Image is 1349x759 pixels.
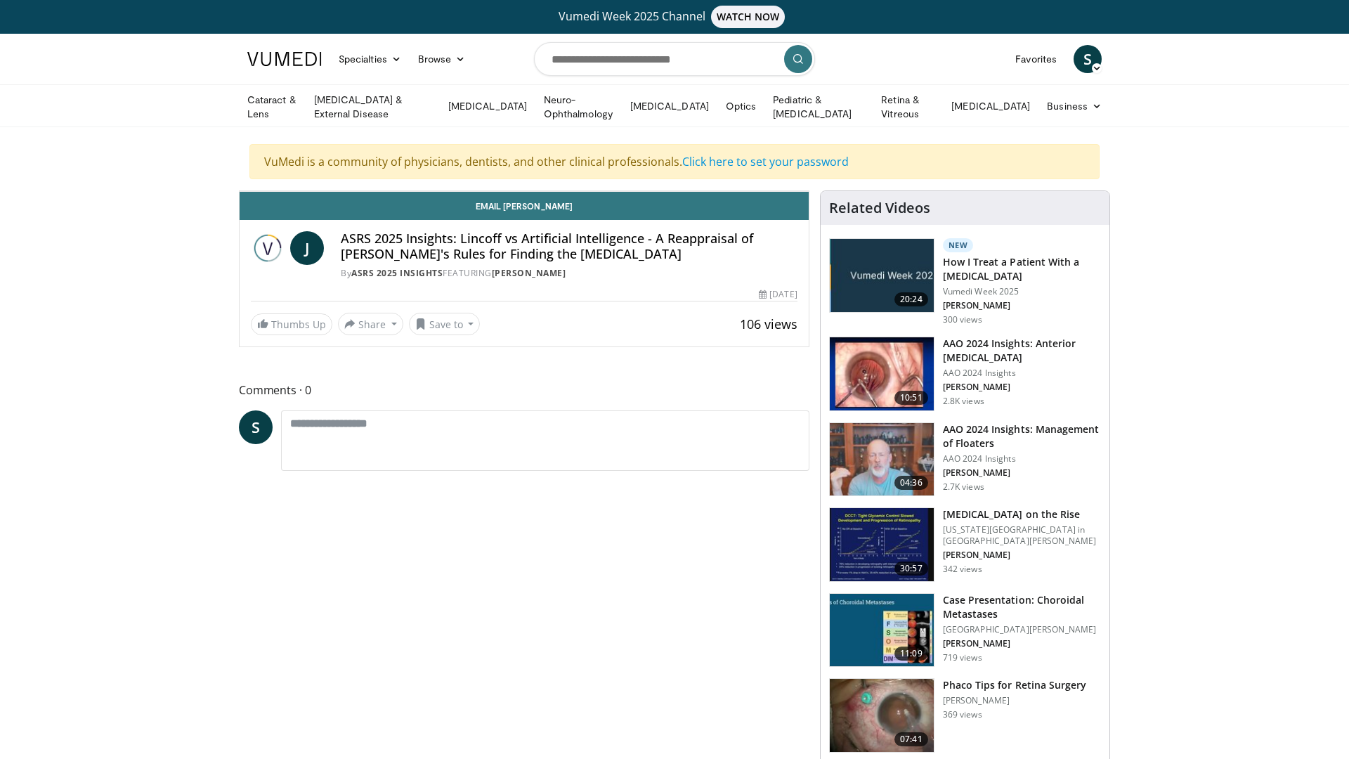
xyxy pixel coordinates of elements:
p: [US_STATE][GEOGRAPHIC_DATA] in [GEOGRAPHIC_DATA][PERSON_NAME] [943,524,1101,547]
h3: Phaco Tips for Retina Surgery [943,678,1087,692]
span: Comments 0 [239,381,809,399]
p: [PERSON_NAME] [943,550,1101,561]
div: By FEATURING [341,267,797,280]
p: [PERSON_NAME] [943,638,1101,649]
a: Retina & Vitreous [873,93,943,121]
button: Save to [409,313,481,335]
p: AAO 2024 Insights [943,453,1101,465]
a: 04:36 AAO 2024 Insights: Management of Floaters AAO 2024 Insights [PERSON_NAME] 2.7K views [829,422,1101,497]
a: Neuro-Ophthalmology [535,93,622,121]
a: 30:57 [MEDICAL_DATA] on the Rise [US_STATE][GEOGRAPHIC_DATA] in [GEOGRAPHIC_DATA][PERSON_NAME] [P... [829,507,1101,582]
a: Cataract & Lens [239,93,306,121]
a: Business [1038,92,1110,120]
a: S [239,410,273,444]
p: 2.7K views [943,481,984,493]
p: 342 views [943,564,982,575]
img: ASRS 2025 Insights [251,231,285,265]
a: J [290,231,324,265]
div: [DATE] [759,288,797,301]
img: 2b0bc81e-4ab6-4ab1-8b29-1f6153f15110.150x105_q85_crop-smart_upscale.jpg [830,679,934,752]
a: [MEDICAL_DATA] [440,92,535,120]
img: 02d29458-18ce-4e7f-be78-7423ab9bdffd.jpg.150x105_q85_crop-smart_upscale.jpg [830,239,934,312]
button: Share [338,313,403,335]
span: WATCH NOW [711,6,786,28]
h3: AAO 2024 Insights: Management of Floaters [943,422,1101,450]
a: 11:09 Case Presentation: Choroidal Metastases [GEOGRAPHIC_DATA][PERSON_NAME] [PERSON_NAME] 719 views [829,593,1101,668]
a: S [1074,45,1102,73]
a: [MEDICAL_DATA] [943,92,1038,120]
div: VuMedi is a community of physicians, dentists, and other clinical professionals. [249,144,1100,179]
input: Search topics, interventions [534,42,815,76]
span: 11:09 [894,647,928,661]
a: [PERSON_NAME] [492,267,566,279]
p: 300 views [943,314,982,325]
h3: How I Treat a Patient With a [MEDICAL_DATA] [943,255,1101,283]
a: Vumedi Week 2025 ChannelWATCH NOW [249,6,1100,28]
h4: ASRS 2025 Insights: Lincoff vs Artificial Intelligence - A Reappraisal of [PERSON_NAME]'s Rules f... [341,231,797,261]
a: Pediatric & [MEDICAL_DATA] [764,93,873,121]
a: 20:24 New How I Treat a Patient With a [MEDICAL_DATA] Vumedi Week 2025 [PERSON_NAME] 300 views [829,238,1101,325]
a: ASRS 2025 Insights [351,267,443,279]
p: AAO 2024 Insights [943,368,1101,379]
h3: [MEDICAL_DATA] on the Rise [943,507,1101,521]
a: Optics [717,92,764,120]
a: 10:51 AAO 2024 Insights: Anterior [MEDICAL_DATA] AAO 2024 Insights [PERSON_NAME] 2.8K views [829,337,1101,411]
a: 07:41 Phaco Tips for Retina Surgery [PERSON_NAME] 369 views [829,678,1101,753]
img: 4ce8c11a-29c2-4c44-a801-4e6d49003971.150x105_q85_crop-smart_upscale.jpg [830,508,934,581]
a: [MEDICAL_DATA] [622,92,717,120]
p: 369 views [943,709,982,720]
p: 719 views [943,652,982,663]
p: Vumedi Week 2025 [943,286,1101,297]
h4: Related Videos [829,200,930,216]
a: Browse [410,45,474,73]
a: Favorites [1007,45,1065,73]
a: [MEDICAL_DATA] & External Disease [306,93,440,121]
span: 106 views [740,316,797,332]
span: 30:57 [894,562,928,576]
img: 9cedd946-ce28-4f52-ae10-6f6d7f6f31c7.150x105_q85_crop-smart_upscale.jpg [830,594,934,667]
h3: Case Presentation: Choroidal Metastases [943,593,1101,621]
p: [PERSON_NAME] [943,300,1101,311]
video-js: Video Player [240,191,809,192]
span: 07:41 [894,732,928,746]
a: Thumbs Up [251,313,332,335]
h3: AAO 2024 Insights: Anterior [MEDICAL_DATA] [943,337,1101,365]
img: fd942f01-32bb-45af-b226-b96b538a46e6.150x105_q85_crop-smart_upscale.jpg [830,337,934,410]
p: [PERSON_NAME] [943,382,1101,393]
a: Email [PERSON_NAME] [240,192,809,220]
img: VuMedi Logo [247,52,322,66]
span: 10:51 [894,391,928,405]
a: Specialties [330,45,410,73]
span: 20:24 [894,292,928,306]
p: 2.8K views [943,396,984,407]
a: Click here to set your password [682,154,849,169]
p: [PERSON_NAME] [943,695,1087,706]
p: [PERSON_NAME] [943,467,1101,479]
img: 8e655e61-78ac-4b3e-a4e7-f43113671c25.150x105_q85_crop-smart_upscale.jpg [830,423,934,496]
span: 04:36 [894,476,928,490]
p: New [943,238,974,252]
p: [GEOGRAPHIC_DATA][PERSON_NAME] [943,624,1101,635]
